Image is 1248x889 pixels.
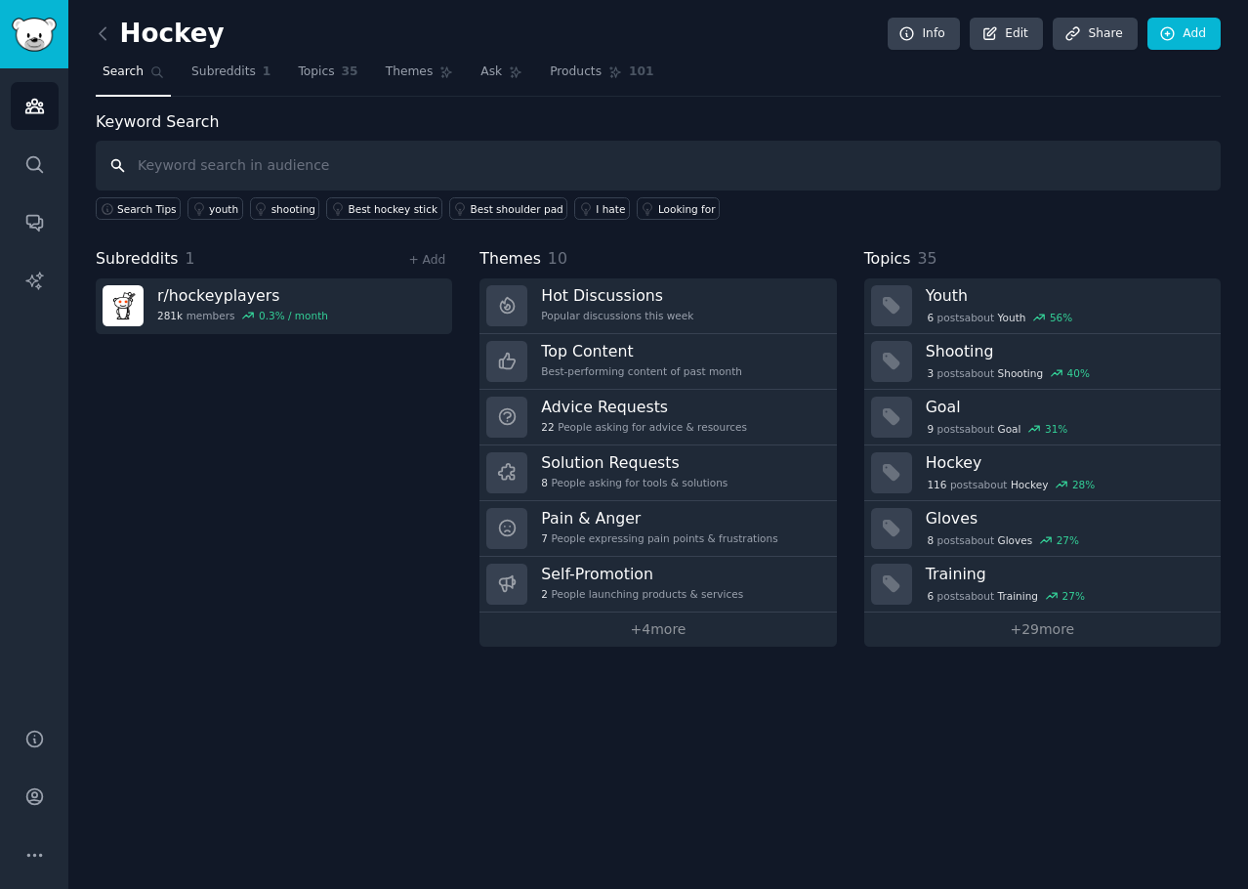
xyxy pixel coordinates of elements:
a: Themes [379,57,461,97]
div: 28 % [1072,478,1095,491]
div: Best shoulder pad [471,202,563,216]
span: 6 [927,311,934,324]
a: youth [187,197,243,220]
a: Subreddits1 [185,57,277,97]
span: Gloves [998,533,1033,547]
a: +4more [479,613,836,647]
a: r/hockeyplayers281kmembers0.3% / month [96,278,452,334]
span: 281k [157,309,183,322]
img: hockeyplayers [103,285,144,326]
h3: Advice Requests [541,397,747,417]
a: Advice Requests22People asking for advice & resources [479,390,836,445]
a: Shooting3postsaboutShooting40% [864,334,1221,390]
span: Topics [298,63,334,81]
button: Search Tips [96,197,181,220]
div: Best-performing content of past month [541,364,742,378]
div: I hate [596,202,625,216]
a: Topics35 [291,57,364,97]
a: Self-Promotion2People launching products & services [479,557,836,613]
span: Ask [480,63,502,81]
a: I hate [574,197,630,220]
a: Hockey116postsaboutHockey28% [864,445,1221,501]
a: shooting [250,197,320,220]
span: Subreddits [191,63,256,81]
h3: Youth [926,285,1207,306]
a: + Add [408,253,445,267]
a: Solution Requests8People asking for tools & solutions [479,445,836,501]
span: 35 [342,63,358,81]
a: Ask [474,57,529,97]
a: Top ContentBest-performing content of past month [479,334,836,390]
span: 6 [927,589,934,603]
h3: Pain & Anger [541,508,777,529]
span: 8 [927,533,934,547]
a: Training6postsaboutTraining27% [864,557,1221,613]
span: 7 [541,531,548,545]
div: People expressing pain points & frustrations [541,531,777,545]
span: Themes [479,247,541,272]
span: Training [998,589,1038,603]
div: post s about [926,531,1081,549]
span: 22 [541,420,554,434]
span: 1 [186,249,195,268]
a: Youth6postsaboutYouth56% [864,278,1221,334]
a: Share [1053,18,1137,51]
a: Search [96,57,171,97]
h3: Hockey [926,452,1207,473]
div: Best hockey stick [348,202,437,216]
span: Topics [864,247,911,272]
img: GummySearch logo [12,18,57,52]
div: youth [209,202,238,216]
div: People launching products & services [541,587,743,601]
a: Hot DiscussionsPopular discussions this week [479,278,836,334]
span: Shooting [998,366,1044,380]
a: Edit [970,18,1043,51]
span: 8 [541,476,548,489]
h3: r/ hockeyplayers [157,285,328,306]
h3: Hot Discussions [541,285,693,306]
div: post s about [926,476,1097,493]
span: Themes [386,63,434,81]
div: 40 % [1067,366,1090,380]
a: Gloves8postsaboutGloves27% [864,501,1221,557]
span: Youth [998,311,1026,324]
span: 1 [263,63,271,81]
h3: Self-Promotion [541,564,743,584]
span: 116 [927,478,946,491]
div: post s about [926,587,1087,605]
h3: Training [926,564,1207,584]
a: Add [1147,18,1221,51]
h3: Goal [926,397,1207,417]
a: Goal9postsaboutGoal31% [864,390,1221,445]
div: post s about [926,309,1074,326]
h3: Shooting [926,341,1207,361]
h3: Gloves [926,508,1207,529]
a: Best hockey stick [326,197,441,220]
input: Keyword search in audience [96,141,1221,190]
a: Pain & Anger7People expressing pain points & frustrations [479,501,836,557]
a: Products101 [543,57,660,97]
div: 31 % [1045,422,1067,436]
a: +29more [864,613,1221,647]
span: Subreddits [96,247,179,272]
div: Popular discussions this week [541,309,693,322]
div: 27 % [1062,589,1085,603]
span: 101 [629,63,654,81]
h3: Solution Requests [541,452,728,473]
a: Info [888,18,960,51]
span: 2 [541,587,548,601]
div: post s about [926,364,1092,382]
span: 35 [917,249,936,268]
h2: Hockey [96,19,225,50]
div: 56 % [1050,311,1072,324]
div: post s about [926,420,1069,438]
span: Search Tips [117,202,177,216]
div: 0.3 % / month [259,309,328,322]
span: 9 [927,422,934,436]
span: Goal [998,422,1021,436]
span: 10 [548,249,567,268]
span: Search [103,63,144,81]
div: shooting [271,202,315,216]
span: 3 [927,366,934,380]
div: Looking for [658,202,716,216]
